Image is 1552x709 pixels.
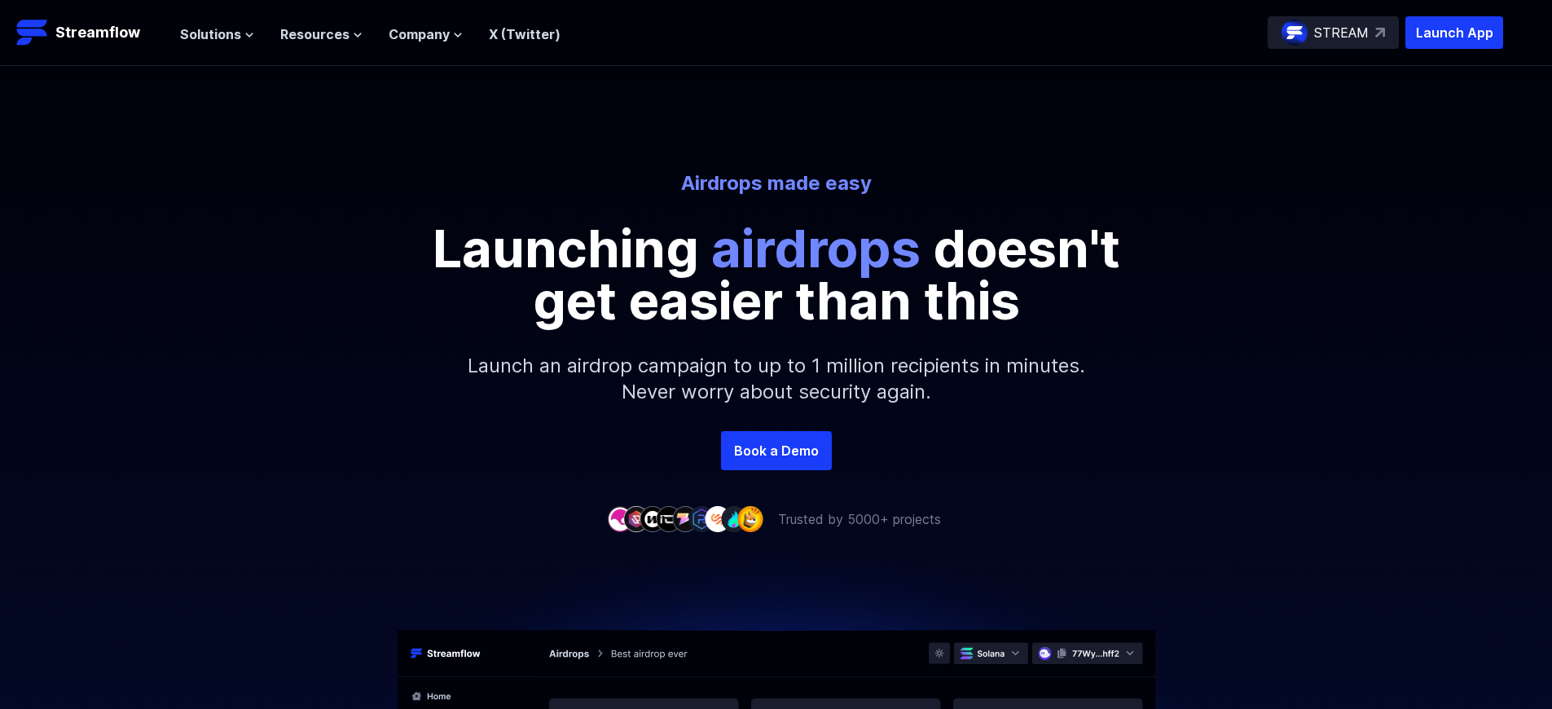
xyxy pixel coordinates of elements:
img: streamflow-logo-circle.png [1282,20,1308,46]
p: Airdrops made easy [325,170,1228,196]
span: Resources [280,24,350,44]
a: Streamflow [16,16,164,49]
p: Streamflow [55,21,140,44]
img: company-9 [737,506,763,531]
img: company-1 [607,506,633,531]
img: company-4 [656,506,682,531]
img: company-7 [705,506,731,531]
img: company-8 [721,506,747,531]
span: Company [389,24,450,44]
img: company-3 [640,506,666,531]
a: X (Twitter) [489,26,561,42]
button: Launch App [1405,16,1503,49]
img: top-right-arrow.svg [1375,28,1385,37]
img: Streamflow Logo [16,16,49,49]
img: company-6 [688,506,714,531]
p: Trusted by 5000+ projects [778,509,941,529]
button: Resources [280,24,363,44]
span: Solutions [180,24,241,44]
img: company-2 [623,506,649,531]
p: Launch an airdrop campaign to up to 1 million recipients in minutes. Never worry about security a... [426,327,1127,431]
img: company-5 [672,506,698,531]
span: airdrops [711,217,921,280]
a: Book a Demo [721,431,832,470]
button: Solutions [180,24,254,44]
p: Launching doesn't get easier than this [410,222,1143,327]
a: STREAM [1268,16,1399,49]
button: Company [389,24,463,44]
p: STREAM [1314,23,1369,42]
